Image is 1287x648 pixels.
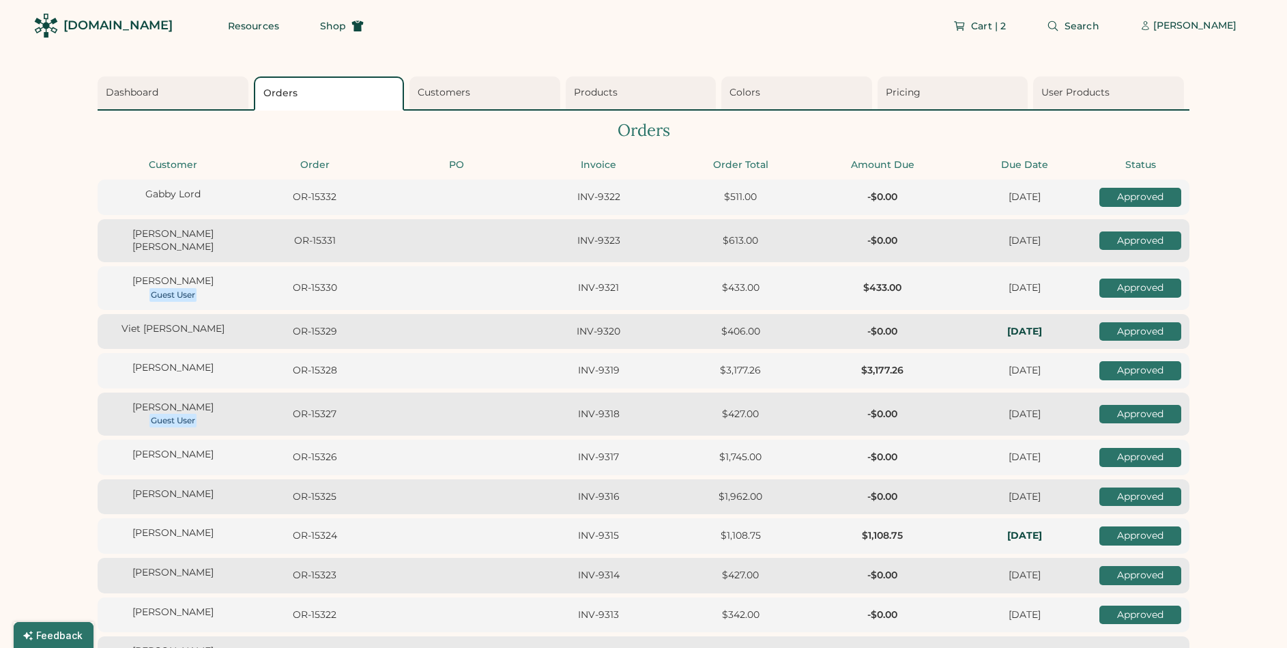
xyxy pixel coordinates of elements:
div: [DATE] [957,408,1091,421]
span: Shop [320,21,346,31]
div: Status [1099,158,1181,172]
div: Colors [729,86,868,100]
div: [PERSON_NAME] [PERSON_NAME] [106,227,240,254]
span: Cart | 2 [971,21,1006,31]
div: Order Total [674,158,807,172]
div: INV-9323 [532,234,665,248]
div: -$0.00 [815,490,949,504]
button: Resources [212,12,295,40]
div: $3,177.26 [674,364,807,378]
div: INV-9321 [532,281,665,295]
div: Pricing [886,86,1024,100]
div: Products [574,86,712,100]
div: OR-15331 [248,234,381,248]
div: $433.00 [674,281,807,295]
div: -$0.00 [815,608,949,622]
div: Customer [106,158,240,172]
div: [PERSON_NAME] [106,526,240,540]
div: -$0.00 [815,325,949,339]
div: [DATE] [957,569,1091,582]
div: INV-9316 [532,490,665,504]
div: In-Hands: Fri, Oct 17, 2025 [957,325,1091,339]
div: INV-9322 [532,191,665,204]
div: $406.00 [674,325,807,339]
div: $511.00 [674,191,807,204]
div: INV-9315 [532,529,665,543]
div: Dashboard [106,86,244,100]
div: -$0.00 [815,408,949,421]
div: $427.00 [674,408,807,421]
div: OR-15332 [248,191,381,204]
div: $433.00 [815,281,949,295]
div: Approved [1099,231,1181,251]
div: Invoice [532,158,665,172]
div: [PERSON_NAME] [106,274,240,288]
div: [PERSON_NAME] [106,448,240,462]
div: PO [390,158,523,172]
div: $1,962.00 [674,490,807,504]
button: Cart | 2 [937,12,1022,40]
div: User Products [1041,86,1180,100]
div: Approved [1099,488,1181,507]
div: INV-9314 [532,569,665,582]
div: $1,745.00 [674,451,807,464]
div: OR-15326 [248,451,381,464]
div: INV-9319 [532,364,665,378]
div: Approved [1099,448,1181,467]
div: $613.00 [674,234,807,248]
div: OR-15323 [248,569,381,582]
div: Orders [98,119,1189,142]
img: Rendered Logo - Screens [34,14,58,38]
div: [PERSON_NAME] [106,401,240,414]
div: [DATE] [957,364,1091,378]
div: INV-9318 [532,408,665,421]
button: Shop [304,12,380,40]
div: $1,108.75 [674,529,807,543]
div: [PERSON_NAME] [106,566,240,580]
div: [DOMAIN_NAME] [63,17,173,34]
div: OR-15329 [248,325,381,339]
iframe: Front Chat [1222,587,1281,645]
div: INV-9320 [532,325,665,339]
div: Approved [1099,361,1181,380]
div: [DATE] [957,234,1091,248]
div: OR-15325 [248,490,381,504]
div: Viet [PERSON_NAME] [106,322,240,336]
div: Orders [263,87,399,100]
div: Guest User [151,415,195,426]
div: Amount Due [815,158,949,172]
div: [PERSON_NAME] [106,606,240,619]
div: OR-15322 [248,608,381,622]
div: [DATE] [957,281,1091,295]
div: Approved [1099,279,1181,298]
div: $427.00 [674,569,807,582]
div: -$0.00 [815,234,949,248]
div: Approved [1099,405,1181,424]
div: Approved [1099,322,1181,341]
div: INV-9313 [532,608,665,622]
div: Order [248,158,381,172]
div: OR-15324 [248,529,381,543]
div: [DATE] [957,608,1091,622]
div: Customers [418,86,556,100]
div: Due Date [957,158,1091,172]
div: $342.00 [674,608,807,622]
span: Search [1065,21,1099,31]
div: $3,177.26 [815,364,949,378]
div: [PERSON_NAME] [1153,19,1237,33]
div: In-Hands: Thu, Oct 9, 2025 [957,529,1091,543]
div: [PERSON_NAME] [106,488,240,501]
div: [DATE] [957,490,1091,504]
div: -$0.00 [815,191,949,204]
div: [DATE] [957,451,1091,464]
div: Approved [1099,188,1181,207]
div: OR-15327 [248,408,381,421]
div: -$0.00 [815,451,949,464]
div: OR-15330 [248,281,381,295]
div: Guest User [151,290,195,300]
div: Approved [1099,606,1181,625]
button: Search [1030,12,1116,40]
div: INV-9317 [532,451,665,464]
div: Approved [1099,566,1181,585]
div: Gabby Lord [106,188,240,201]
